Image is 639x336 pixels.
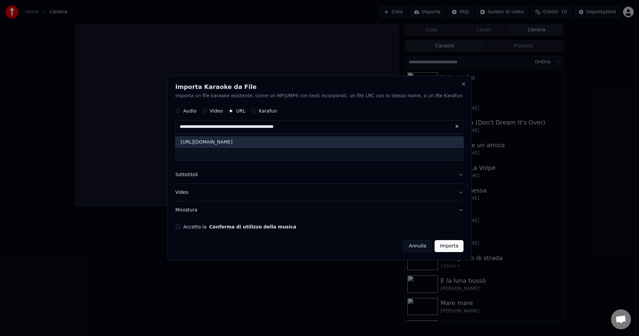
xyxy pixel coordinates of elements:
button: Video [175,184,464,201]
button: Sottotitoli [175,167,464,184]
label: Accetto la [183,224,296,229]
button: Miniatura [175,201,464,219]
button: Annulla [403,240,432,252]
label: URL [236,109,246,114]
label: Video [210,109,223,114]
p: Importa un file karaoke esistente, come un MP3/MP4 con testi incorporati, un file LRC con lo stes... [175,93,464,99]
button: Importa [435,240,464,252]
div: [URL][DOMAIN_NAME] [175,137,464,149]
label: Karafun [259,109,277,114]
label: Audio [183,109,197,114]
label: Titolo [175,139,464,144]
h2: Importa Karaoke da File [175,84,464,90]
button: Accetto la [209,224,297,229]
